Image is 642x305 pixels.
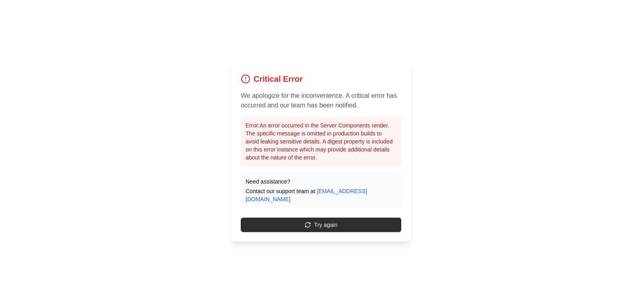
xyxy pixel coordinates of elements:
p: Need assistance? [246,178,396,186]
p: Contact our support team at [246,187,396,203]
button: Try again [241,218,401,232]
p: Error: An error occurred in the Server Components render. The specific message is omitted in prod... [246,121,396,162]
a: [EMAIL_ADDRESS][DOMAIN_NAME] [246,188,367,202]
p: We apologize for the inconvenience. A critical error has occurred and our team has been notified. [241,91,401,110]
h1: Critical Error [254,73,303,85]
